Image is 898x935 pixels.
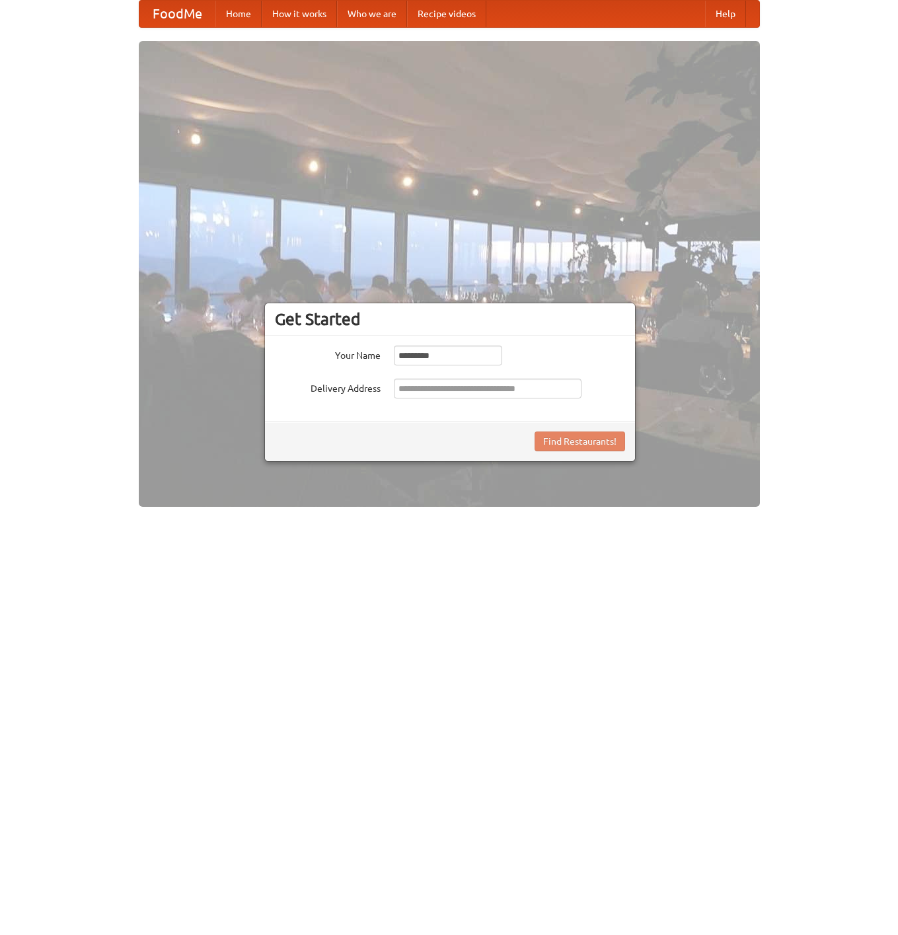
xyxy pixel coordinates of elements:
[337,1,407,27] a: Who we are
[535,431,625,451] button: Find Restaurants!
[275,379,381,395] label: Delivery Address
[262,1,337,27] a: How it works
[275,309,625,329] h3: Get Started
[275,346,381,362] label: Your Name
[705,1,746,27] a: Help
[215,1,262,27] a: Home
[139,1,215,27] a: FoodMe
[407,1,486,27] a: Recipe videos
